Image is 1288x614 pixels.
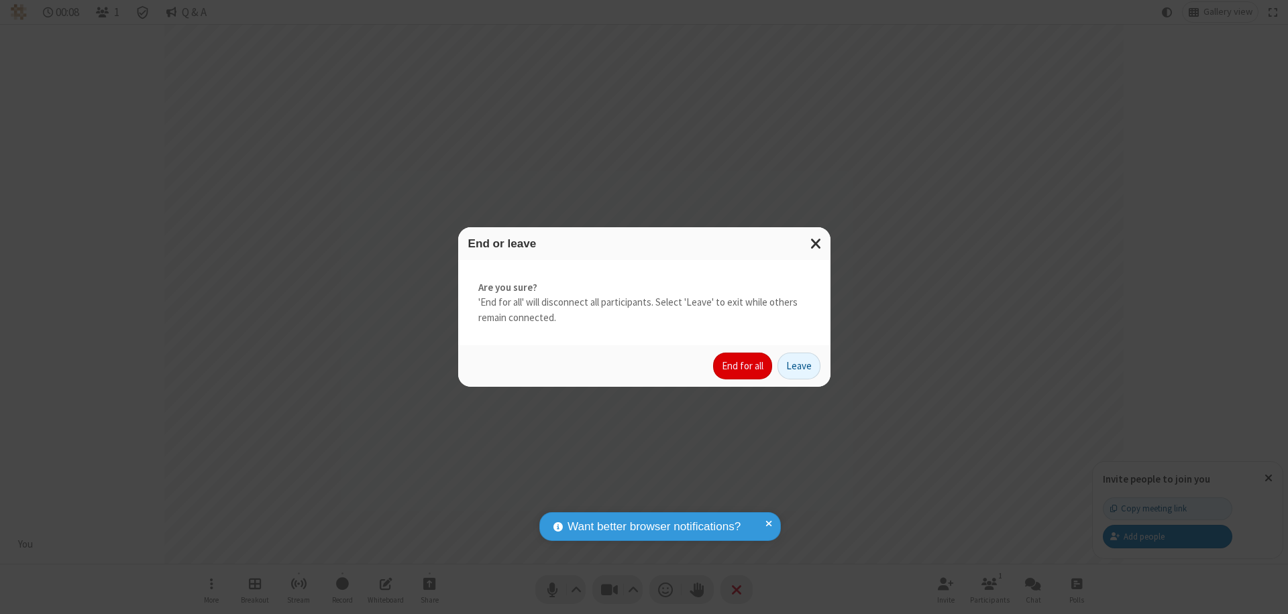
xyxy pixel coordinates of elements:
button: Leave [777,353,820,379]
div: 'End for all' will disconnect all participants. Select 'Leave' to exit while others remain connec... [458,260,830,346]
span: Want better browser notifications? [568,518,741,536]
button: End for all [713,353,772,379]
strong: Are you sure? [478,280,810,296]
h3: End or leave [468,237,820,250]
button: Close modal [802,227,830,260]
